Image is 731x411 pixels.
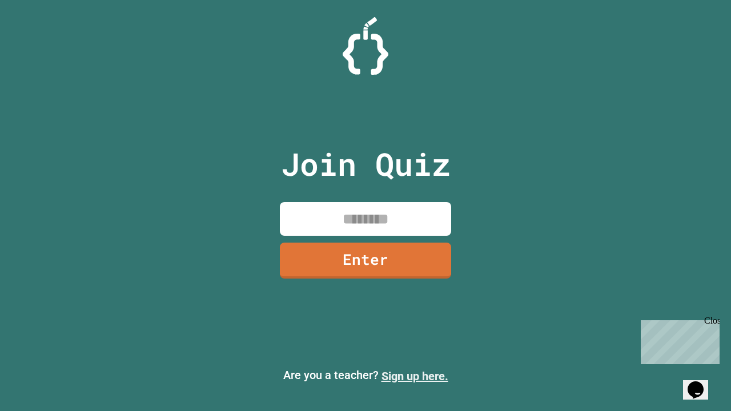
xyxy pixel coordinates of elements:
p: Join Quiz [281,140,451,188]
a: Sign up here. [381,369,448,383]
a: Enter [280,243,451,279]
p: Are you a teacher? [9,366,722,385]
iframe: chat widget [636,316,720,364]
iframe: chat widget [683,365,720,400]
img: Logo.svg [343,17,388,75]
div: Chat with us now!Close [5,5,79,72]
